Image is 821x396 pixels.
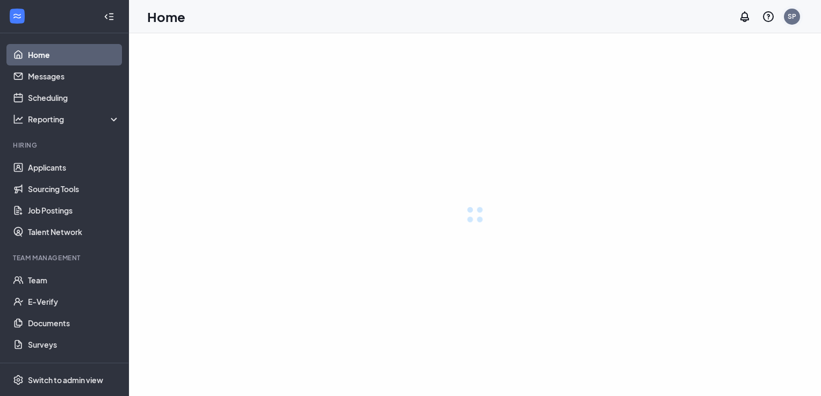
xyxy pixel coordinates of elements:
div: SP [788,12,796,21]
div: Switch to admin view [28,375,103,385]
a: Sourcing Tools [28,178,120,200]
a: Applicants [28,157,120,178]
a: Job Postings [28,200,120,221]
div: Reporting [28,114,120,124]
svg: Settings [13,375,24,385]
svg: Collapse [104,11,114,22]
svg: Notifications [738,10,751,23]
a: Talent Network [28,221,120,243]
h1: Home [147,8,185,26]
a: Messages [28,65,120,87]
a: Scheduling [28,87,120,108]
a: Documents [28,312,120,334]
div: Team Management [13,253,118,262]
a: Surveys [28,334,120,355]
a: E-Verify [28,291,120,312]
div: Hiring [13,141,118,150]
a: Home [28,44,120,65]
svg: Analysis [13,114,24,124]
a: Team [28,269,120,291]
svg: WorkstreamLogo [12,11,23,21]
svg: QuestionInfo [762,10,775,23]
